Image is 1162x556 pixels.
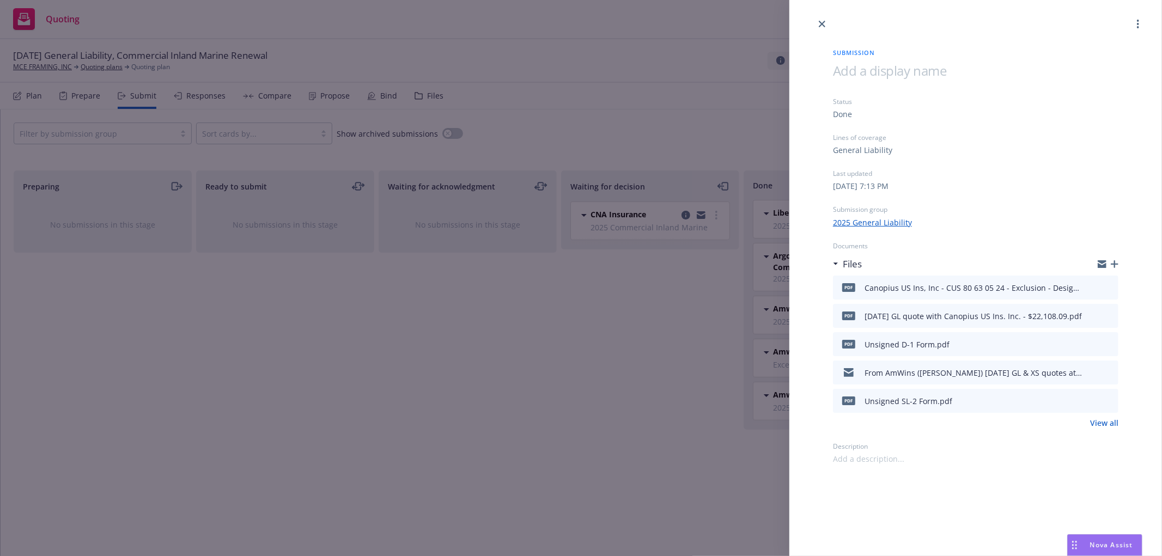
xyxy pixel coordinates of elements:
[1131,17,1145,30] a: more
[865,339,950,350] div: Unsigned D-1 Form.pdf
[833,205,1118,214] div: Submission group
[842,311,855,320] span: pdf
[833,108,852,120] div: Done
[833,48,1118,57] span: Submission
[842,340,855,348] span: pdf
[865,282,1082,294] div: Canopius US Ins, Inc - CUS 80 63 05 24 - Exclusion - Designated Residenital Construction Condomin...
[1087,338,1096,351] button: download file
[816,17,829,30] a: close
[1087,366,1096,379] button: download file
[833,97,1118,106] div: Status
[1087,281,1096,294] button: download file
[843,257,862,271] h3: Files
[833,169,1118,178] div: Last updated
[833,133,1118,142] div: Lines of coverage
[833,180,889,192] div: [DATE] 7:13 PM
[1087,309,1096,322] button: download file
[1067,534,1142,556] button: Nova Assist
[1068,535,1081,555] div: Drag to move
[865,367,1082,378] div: From AmWins ([PERSON_NAME]) [DATE] GL & XS quotes attached along with D1 & SL2 forms.msg
[865,395,952,407] div: Unsigned SL-2 Form.pdf
[833,217,912,228] a: 2025 General Liability
[833,442,1118,451] div: Description
[1087,394,1096,407] button: download file
[833,144,892,156] div: General Liability
[1090,417,1118,429] a: View all
[1104,366,1114,379] button: preview file
[842,283,855,291] span: pdf
[1104,309,1114,322] button: preview file
[1104,338,1114,351] button: preview file
[865,310,1082,322] div: [DATE] GL quote with Canopius US Ins. Inc. - $22,108.09.pdf
[1104,281,1114,294] button: preview file
[833,257,862,271] div: Files
[1090,540,1133,549] span: Nova Assist
[1104,394,1114,407] button: preview file
[842,396,855,405] span: pdf
[833,241,1118,250] div: Documents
